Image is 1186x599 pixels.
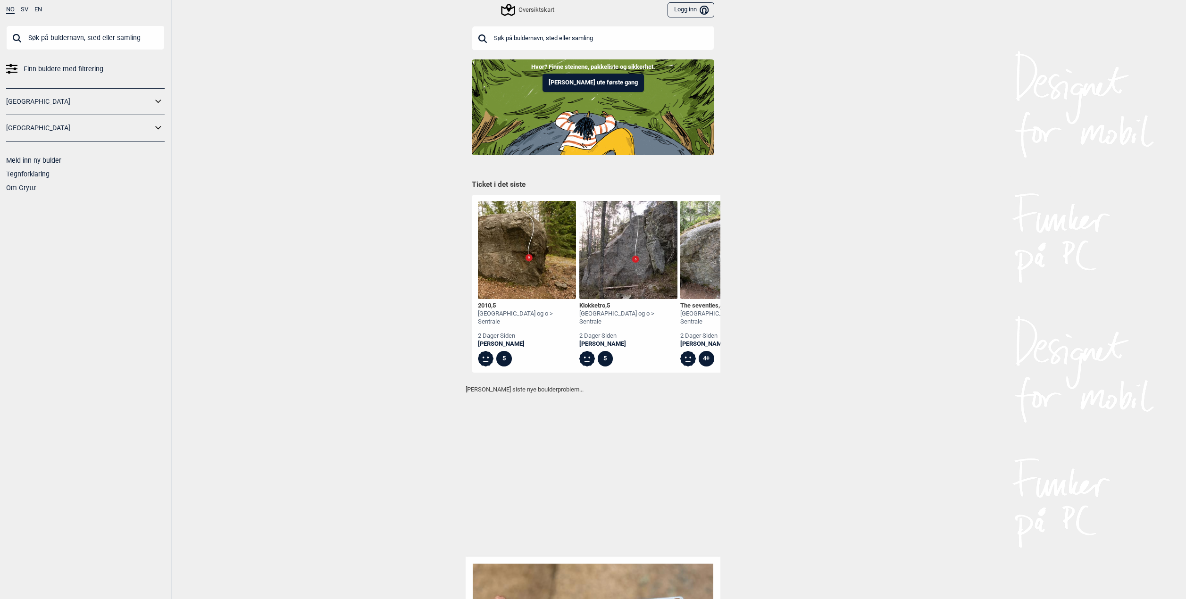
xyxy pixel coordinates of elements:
input: Søk på buldernavn, sted eller samling [472,26,714,50]
button: [PERSON_NAME] ute første gang [543,74,644,92]
div: [GEOGRAPHIC_DATA] og o > Sentrale [680,310,778,326]
div: Klokketro , [579,302,677,310]
a: Finn buldere med filtrering [6,62,165,76]
div: [GEOGRAPHIC_DATA] og o > Sentrale [478,310,576,326]
input: Søk på buldernavn, sted eller samling [6,25,165,50]
p: [PERSON_NAME] siste nye boulderproblem... [466,385,720,394]
a: Tegnforklaring [6,170,50,178]
a: Om Gryttr [6,184,36,191]
div: [GEOGRAPHIC_DATA] og o > Sentrale [579,310,677,326]
button: Logg inn [668,2,714,18]
div: 2 dager siden [680,332,778,340]
div: The seventies , Ψ [680,302,778,310]
div: Oversiktskart [502,4,554,16]
span: Finn buldere med filtrering [24,62,103,76]
img: Klokketro 210420 [579,201,677,299]
a: [PERSON_NAME] [478,340,576,348]
div: 4+ [699,351,714,366]
span: 4+ [720,302,727,309]
img: The seventies 200524 [680,201,778,299]
div: 2 dager siden [478,332,576,340]
h1: Ticket i det siste [472,180,714,190]
span: 5 [493,302,496,309]
button: EN [34,6,42,13]
button: SV [21,6,28,13]
div: 5 [496,351,512,366]
img: 2010 201214 [478,201,576,299]
div: 2 dager siden [579,332,677,340]
a: [PERSON_NAME] [680,340,778,348]
a: Meld inn ny bulder [6,157,61,164]
div: 5 [598,351,613,366]
a: [PERSON_NAME] [579,340,677,348]
button: NO [6,6,15,14]
span: 5 [607,302,610,309]
div: 2010 , [478,302,576,310]
a: [GEOGRAPHIC_DATA] [6,95,152,108]
a: [GEOGRAPHIC_DATA] [6,121,152,135]
p: Hvor? Finne steinene, pakkeliste og sikkerhet. [7,62,1179,72]
img: Indoor to outdoor [472,59,714,155]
